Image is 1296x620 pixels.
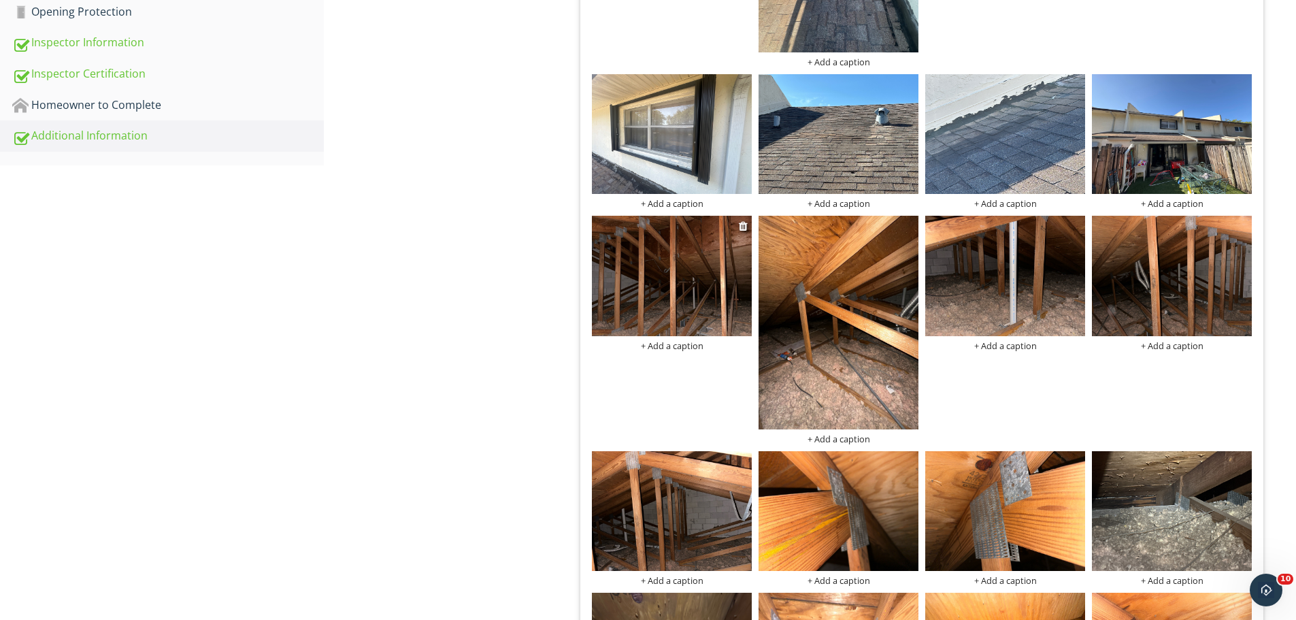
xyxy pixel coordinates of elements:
div: + Add a caption [759,575,918,586]
div: + Add a caption [1092,198,1252,209]
img: photo.jpg [592,74,752,194]
div: + Add a caption [925,575,1085,586]
iframe: Intercom live chat [1250,574,1282,606]
img: photo.jpg [1092,216,1252,336]
div: Additional Information [12,127,324,145]
img: photo.jpg [925,74,1085,194]
div: Inspector Certification [12,65,324,83]
div: + Add a caption [925,198,1085,209]
img: photo.jpg [925,216,1085,336]
div: + Add a caption [592,575,752,586]
img: data [592,216,752,336]
div: Homeowner to Complete [12,97,324,114]
img: photo.jpg [1092,74,1252,194]
div: + Add a caption [759,198,918,209]
div: Inspector Information [12,34,324,52]
img: data [759,74,918,194]
div: + Add a caption [759,434,918,444]
div: Opening Protection [12,3,324,21]
img: data [759,216,918,429]
div: + Add a caption [759,56,918,67]
img: photo.jpg [925,451,1085,571]
div: + Add a caption [925,340,1085,351]
img: photo.jpg [592,451,752,571]
img: photo.jpg [1092,451,1252,571]
div: + Add a caption [1092,340,1252,351]
div: + Add a caption [592,340,752,351]
div: + Add a caption [1092,575,1252,586]
div: + Add a caption [592,198,752,209]
span: 10 [1278,574,1293,585]
img: photo.jpg [759,451,918,571]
